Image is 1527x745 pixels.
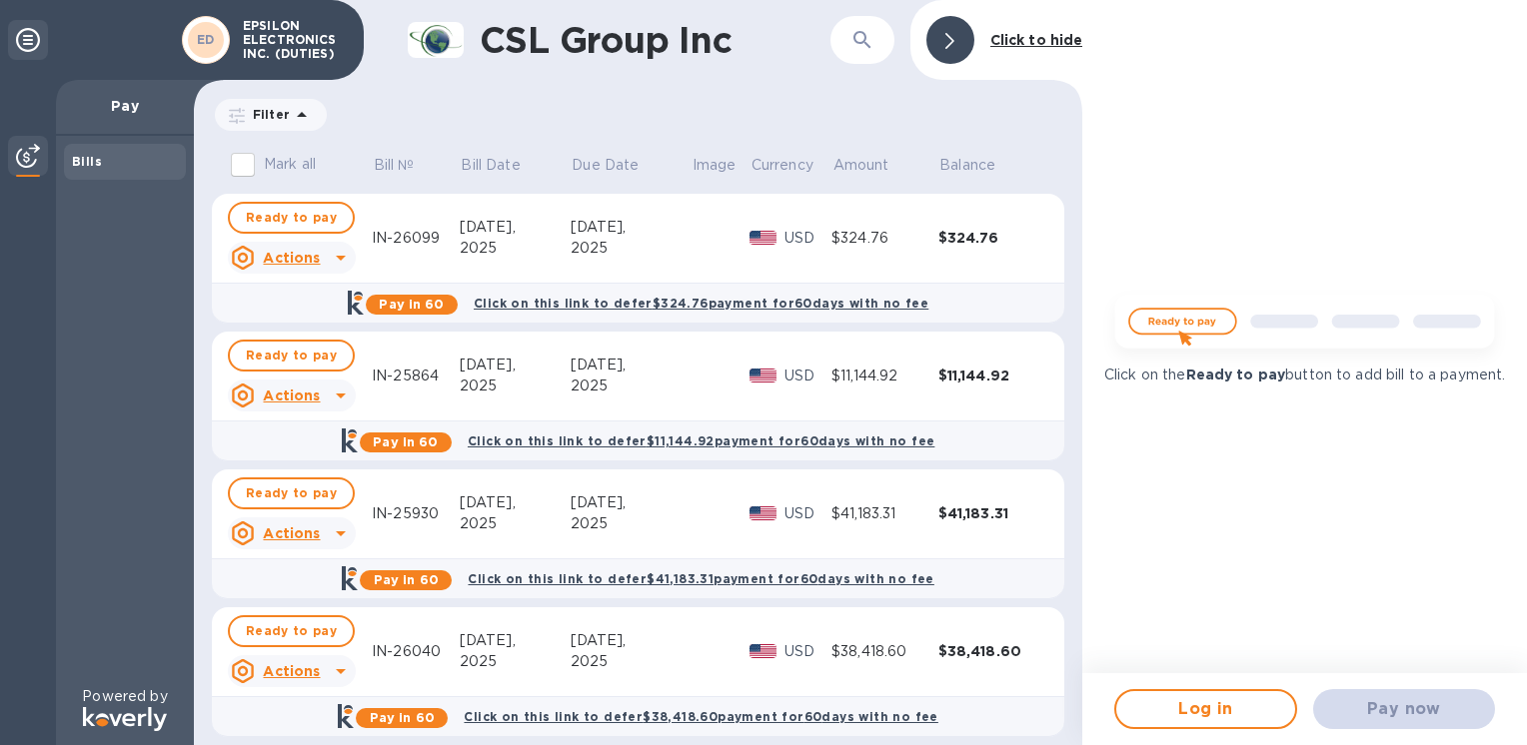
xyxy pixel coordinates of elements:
[1132,697,1278,721] span: Log in
[831,641,938,662] div: $38,418.60
[72,154,102,169] b: Bills
[370,710,435,725] b: Pay in 60
[693,155,737,176] p: Image
[750,231,776,245] img: USD
[246,206,337,230] span: Ready to pay
[372,503,460,524] div: IN-25930
[752,155,813,176] p: Currency
[480,19,796,61] h1: CSL Group Inc
[245,106,290,123] p: Filter
[460,492,571,513] div: [DATE],
[461,155,520,176] p: Bill Date
[571,630,692,651] div: [DATE],
[784,641,831,662] p: USD
[379,297,444,312] b: Pay in 60
[460,375,571,396] div: 2025
[228,615,355,647] button: Ready to pay
[263,663,320,679] u: Actions
[372,366,460,386] div: IN-25864
[750,644,776,658] img: USD
[263,250,320,266] u: Actions
[784,503,831,524] p: USD
[460,217,571,238] div: [DATE],
[572,155,639,176] p: Due Date
[468,433,934,448] b: Click on this link to defer $11,144.92 payment for 60 days with no fee
[750,506,776,520] img: USD
[571,492,692,513] div: [DATE],
[373,434,438,449] b: Pay in 60
[460,651,571,672] div: 2025
[374,155,415,176] p: Bill №
[831,366,938,386] div: $11,144.92
[246,344,337,368] span: Ready to pay
[460,355,571,375] div: [DATE],
[246,481,337,505] span: Ready to pay
[571,355,692,375] div: [DATE],
[1186,367,1286,382] b: Ready to pay
[460,630,571,651] div: [DATE],
[243,19,343,61] p: EPSILON ELECTRONICS INC. (DUTIES)
[938,366,1045,385] div: $11,144.92
[72,96,178,116] p: Pay
[474,296,928,311] b: Click on this link to defer $324.76 payment for 60 days with no fee
[938,641,1045,661] div: $38,418.60
[1104,365,1505,385] p: Click on the button to add bill to a payment.
[460,238,571,259] div: 2025
[831,503,938,524] div: $41,183.31
[938,228,1045,248] div: $324.76
[464,709,937,724] b: Click on this link to defer $38,418.60 payment for 60 days with no fee
[833,155,915,176] span: Amount
[460,513,571,534] div: 2025
[374,155,441,176] span: Bill №
[831,228,938,249] div: $324.76
[571,217,692,238] div: [DATE],
[263,525,320,541] u: Actions
[1114,689,1296,729] button: Log in
[750,369,776,382] img: USD
[990,32,1083,48] b: Click to hide
[468,571,933,586] b: Click on this link to defer $41,183.31 payment for 60 days with no fee
[246,619,337,643] span: Ready to pay
[228,202,355,234] button: Ready to pay
[571,375,692,396] div: 2025
[784,366,831,386] p: USD
[264,154,316,175] p: Mark all
[939,155,1021,176] span: Balance
[228,477,355,509] button: Ready to pay
[374,572,439,587] b: Pay in 60
[372,228,460,249] div: IN-26099
[938,503,1045,523] div: $41,183.31
[571,513,692,534] div: 2025
[939,155,995,176] p: Balance
[833,155,889,176] p: Amount
[263,387,320,403] u: Actions
[228,340,355,372] button: Ready to pay
[571,238,692,259] div: 2025
[784,228,831,249] p: USD
[197,32,215,47] b: ED
[572,155,665,176] span: Due Date
[372,641,460,662] div: IN-26040
[83,707,167,731] img: Logo
[461,155,546,176] span: Bill Date
[571,651,692,672] div: 2025
[82,686,167,707] p: Powered by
